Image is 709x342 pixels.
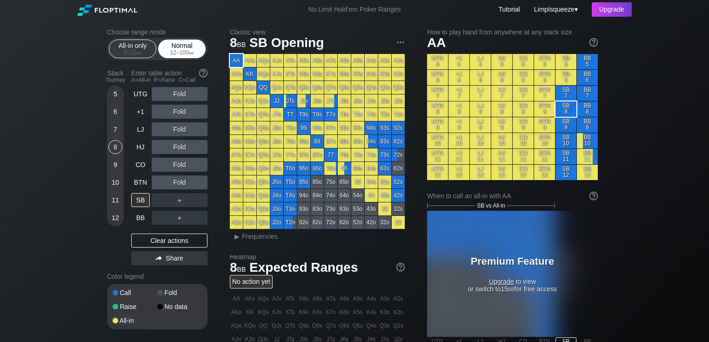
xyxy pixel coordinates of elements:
[157,303,202,310] div: No data
[103,77,127,83] div: Tourney
[513,133,534,148] div: CO 10
[136,49,141,56] span: bb
[534,149,555,164] div: BTN 11
[297,202,310,215] div: 93o
[113,289,157,296] div: Call
[470,133,491,148] div: LJ 10
[257,81,270,94] div: QQ
[365,54,378,67] div: A4s
[351,121,364,134] div: 95s
[152,87,207,101] div: Fold
[427,28,598,36] h2: How to play hand from anywhere at any stack size
[427,54,448,69] div: UTG 5
[297,148,310,161] div: 97o
[427,117,448,133] div: UTG 9
[378,175,391,188] div: 53s
[270,202,283,215] div: J3o
[470,101,491,117] div: LJ 8
[230,148,243,161] div: A7o
[131,87,150,101] div: UTG
[338,202,351,215] div: 63o
[392,162,405,175] div: 62s
[589,191,599,201] img: help.32db89a4.svg
[577,165,598,180] div: BB 12
[131,175,150,189] div: BTN
[378,162,391,175] div: 63s
[311,81,324,94] div: Q8s
[470,117,491,133] div: LJ 9
[270,216,283,229] div: J2o
[297,94,310,107] div: J9s
[513,165,534,180] div: CO 12
[231,231,243,242] div: ▸
[455,255,571,293] div: to view or switch to 15 for free access
[270,189,283,202] div: J4o
[131,193,150,207] div: SB
[108,175,122,189] div: 10
[152,211,207,225] div: ＋
[284,148,297,161] div: T7o
[284,81,297,94] div: QTs
[103,66,127,87] div: Stack
[365,135,378,148] div: 84s
[338,189,351,202] div: 64o
[392,189,405,202] div: 42s
[270,175,283,188] div: J5o
[555,101,576,117] div: SB 8
[427,35,446,50] span: AA
[491,54,512,69] div: HJ 5
[365,148,378,161] div: 74s
[189,49,194,56] span: bb
[470,54,491,69] div: LJ 5
[131,251,207,265] div: Share
[577,70,598,85] div: BB 6
[297,216,310,229] div: 92o
[257,216,270,229] div: Q2o
[270,54,283,67] div: AJs
[108,122,122,136] div: 7
[378,54,391,67] div: A3s
[324,108,337,121] div: T7s
[230,253,405,261] h2: Heatmap
[513,54,534,69] div: CO 5
[499,6,520,13] a: Tutorial
[365,175,378,188] div: 54s
[577,54,598,69] div: BB 5
[470,165,491,180] div: LJ 12
[311,202,324,215] div: 83o
[427,101,448,117] div: UTG 8
[230,67,243,80] div: AKo
[534,133,555,148] div: BTN 10
[311,162,324,175] div: 86o
[555,54,576,69] div: SB 5
[257,108,270,121] div: QTo
[243,202,256,215] div: K3o
[284,108,297,121] div: TT
[351,94,364,107] div: J5s
[378,94,391,107] div: J3s
[243,121,256,134] div: K9o
[257,202,270,215] div: Q3o
[365,81,378,94] div: Q4s
[351,189,364,202] div: 54o
[243,135,256,148] div: K8o
[230,54,243,67] div: AA
[297,175,310,188] div: 95o
[577,86,598,101] div: BB 7
[113,317,157,324] div: All-in
[311,175,324,188] div: 85o
[108,140,122,154] div: 8
[297,67,310,80] div: K9s
[257,148,270,161] div: Q7o
[392,54,405,67] div: A2s
[338,108,351,121] div: T6s
[448,86,469,101] div: +1 7
[555,86,576,101] div: SB 7
[392,202,405,215] div: 32s
[534,165,555,180] div: BTN 12
[270,94,283,107] div: JJ
[230,189,243,202] div: A4o
[284,202,297,215] div: T3o
[555,117,576,133] div: SB 9
[351,67,364,80] div: K5s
